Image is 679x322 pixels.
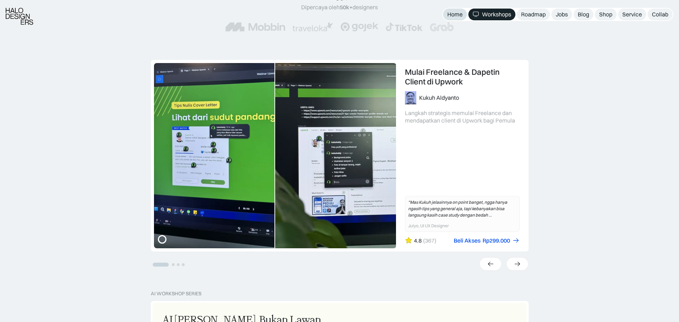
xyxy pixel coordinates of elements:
div: Dipercaya oleh designers [301,4,378,11]
button: Go to slide 2 [172,263,175,266]
div: Home [447,11,463,18]
div: Service [622,11,642,18]
div: Blog [578,11,589,18]
div: (367) [423,237,436,244]
a: Collab [648,9,673,20]
div: Collab [652,11,668,18]
a: Home [443,9,467,20]
a: Workshops [468,9,515,20]
div: Beli Akses [454,237,480,244]
a: Beli AksesRp299.000 [454,237,520,244]
button: Go to slide 4 [182,263,185,266]
a: Blog [573,9,593,20]
div: Workshops [482,11,511,18]
div: Roadmap [521,11,546,18]
div: Jobs [556,11,568,18]
button: Go to slide 1 [153,263,169,267]
ul: Select a slide to show [151,261,186,267]
a: Shop [595,9,617,20]
a: Jobs [551,9,572,20]
div: AI Workshop Series [151,291,201,297]
div: 1 of 4 [151,60,529,251]
div: 4.8 [414,237,422,244]
button: Go to slide 3 [177,263,180,266]
a: Service [618,9,646,20]
span: 50k+ [340,4,353,11]
div: Rp299.000 [483,237,510,244]
a: Roadmap [517,9,550,20]
div: Shop [599,11,612,18]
